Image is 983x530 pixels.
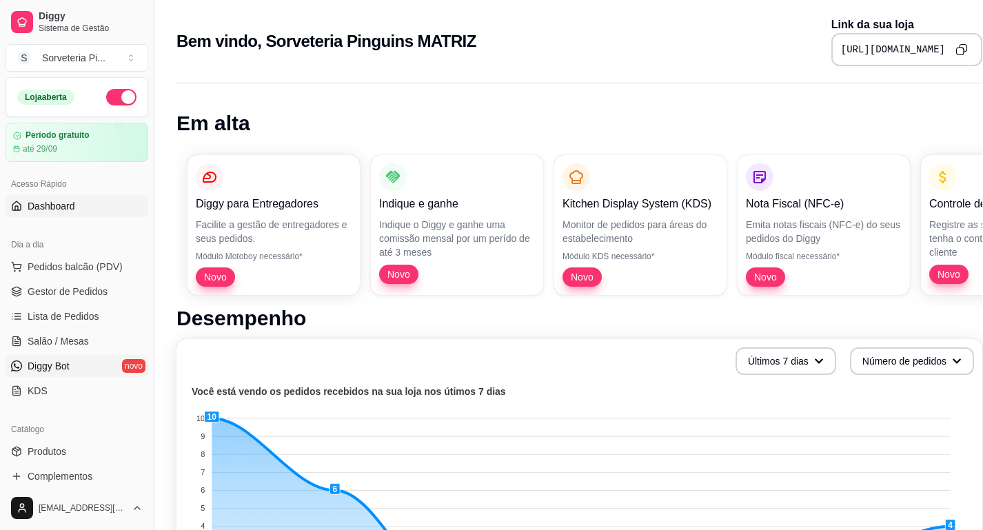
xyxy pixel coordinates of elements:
span: Salão / Mesas [28,334,89,348]
a: Lista de Pedidos [6,305,148,327]
a: Gestor de Pedidos [6,281,148,303]
button: Número de pedidos [850,347,974,375]
tspan: 10 [196,414,205,422]
tspan: 4 [201,522,205,530]
span: Lista de Pedidos [28,309,99,323]
p: Emita notas fiscais (NFC-e) do seus pedidos do Diggy [746,218,902,245]
span: Diggy Bot [28,359,70,373]
tspan: 8 [201,450,205,458]
p: Módulo Motoboy necessário* [196,251,352,262]
div: Acesso Rápido [6,173,148,195]
a: Salão / Mesas [6,330,148,352]
div: Catálogo [6,418,148,440]
span: Diggy [39,10,143,23]
text: Você está vendo os pedidos recebidos na sua loja nos útimos 7 dias [192,386,506,397]
span: Gestor de Pedidos [28,285,108,298]
tspan: 6 [201,486,205,494]
span: Novo [749,270,782,284]
article: até 29/09 [23,143,57,154]
button: Kitchen Display System (KDS)Monitor de pedidos para áreas do estabelecimentoMódulo KDS necessário... [554,155,727,295]
p: Facilite a gestão de entregadores e seus pedidos. [196,218,352,245]
p: Nota Fiscal (NFC-e) [746,196,902,212]
span: Complementos [28,469,92,483]
span: Novo [199,270,232,284]
button: Últimos 7 dias [736,347,836,375]
a: Produtos [6,440,148,462]
h2: Bem vindo, Sorveteria Pinguins MATRIZ [176,30,476,52]
span: Novo [565,270,599,284]
h1: Em alta [176,111,982,136]
tspan: 5 [201,504,205,512]
button: Pedidos balcão (PDV) [6,256,148,278]
tspan: 7 [201,468,205,476]
article: Período gratuito [26,130,90,141]
div: Sorveteria Pi ... [42,51,105,65]
pre: [URL][DOMAIN_NAME] [841,43,945,57]
button: Indique e ganheIndique o Diggy e ganhe uma comissão mensal por um perído de até 3 mesesNovo [371,155,543,295]
span: Dashboard [28,199,75,213]
span: KDS [28,384,48,398]
p: Indique o Diggy e ganhe uma comissão mensal por um perído de até 3 meses [379,218,535,259]
button: Alterar Status [106,89,136,105]
button: Diggy para EntregadoresFacilite a gestão de entregadores e seus pedidos.Módulo Motoboy necessário... [188,155,360,295]
span: S [17,51,31,65]
span: Novo [932,267,966,281]
button: Nota Fiscal (NFC-e)Emita notas fiscais (NFC-e) do seus pedidos do DiggyMódulo fiscal necessário*Novo [738,155,910,295]
button: Copy to clipboard [951,39,973,61]
span: Pedidos balcão (PDV) [28,260,123,274]
div: Loja aberta [17,90,74,105]
p: Módulo fiscal necessário* [746,251,902,262]
p: Link da sua loja [831,17,982,33]
a: Diggy Botnovo [6,355,148,377]
p: Módulo KDS necessário* [563,251,718,262]
p: Diggy para Entregadores [196,196,352,212]
span: [EMAIL_ADDRESS][DOMAIN_NAME] [39,502,126,513]
span: Sistema de Gestão [39,23,143,34]
button: Select a team [6,44,148,72]
p: Indique e ganhe [379,196,535,212]
a: DiggySistema de Gestão [6,6,148,39]
a: Período gratuitoaté 29/09 [6,123,148,162]
span: Novo [382,267,416,281]
h1: Desempenho [176,306,982,331]
p: Kitchen Display System (KDS) [563,196,718,212]
button: [EMAIL_ADDRESS][DOMAIN_NAME] [6,491,148,524]
tspan: 9 [201,432,205,440]
span: Produtos [28,445,66,458]
div: Dia a dia [6,234,148,256]
a: Dashboard [6,195,148,217]
a: KDS [6,380,148,402]
p: Monitor de pedidos para áreas do estabelecimento [563,218,718,245]
a: Complementos [6,465,148,487]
